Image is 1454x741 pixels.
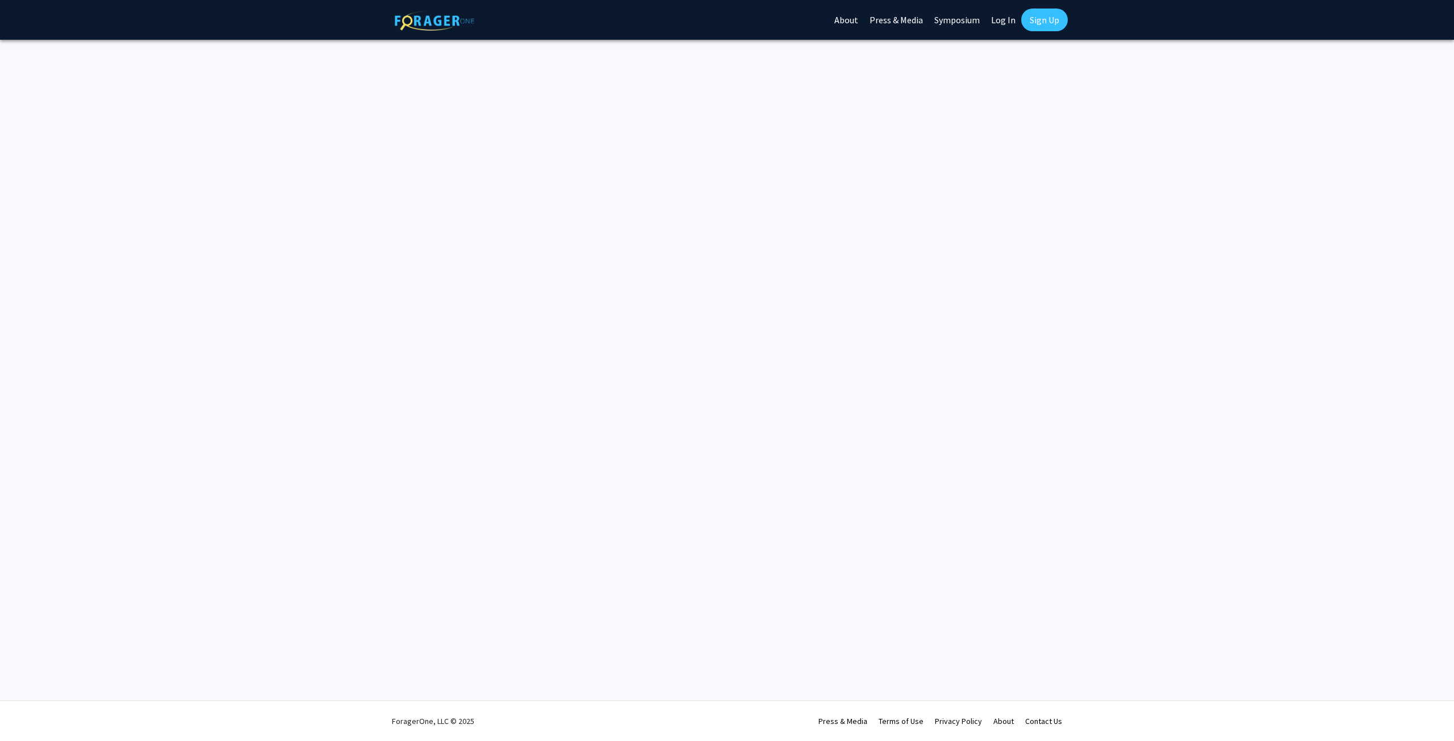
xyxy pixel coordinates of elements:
[1021,9,1068,31] a: Sign Up
[818,716,867,726] a: Press & Media
[1025,716,1062,726] a: Contact Us
[395,11,474,31] img: ForagerOne Logo
[879,716,924,726] a: Terms of Use
[392,701,474,741] div: ForagerOne, LLC © 2025
[935,716,982,726] a: Privacy Policy
[993,716,1014,726] a: About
